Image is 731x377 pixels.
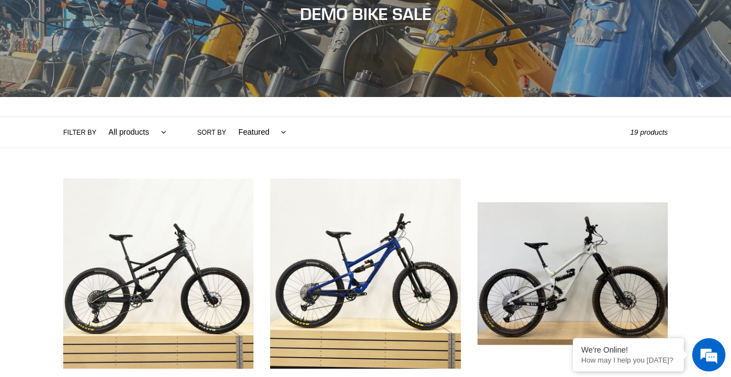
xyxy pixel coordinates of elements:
span: 19 products [630,128,668,136]
label: Sort by [197,128,226,137]
div: Chat with us now [74,62,203,77]
p: How may I help you today? [581,356,676,364]
label: Filter by [63,128,97,137]
div: We're Online! [581,345,676,354]
div: Minimize live chat window [182,6,209,32]
span: We're online! [64,116,153,228]
textarea: Type your message and hit 'Enter' [6,256,211,294]
span: DEMO BIKE SALE [300,4,432,24]
img: d_696896380_company_1647369064580_696896380 [35,55,63,83]
div: Navigation go back [12,61,29,78]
